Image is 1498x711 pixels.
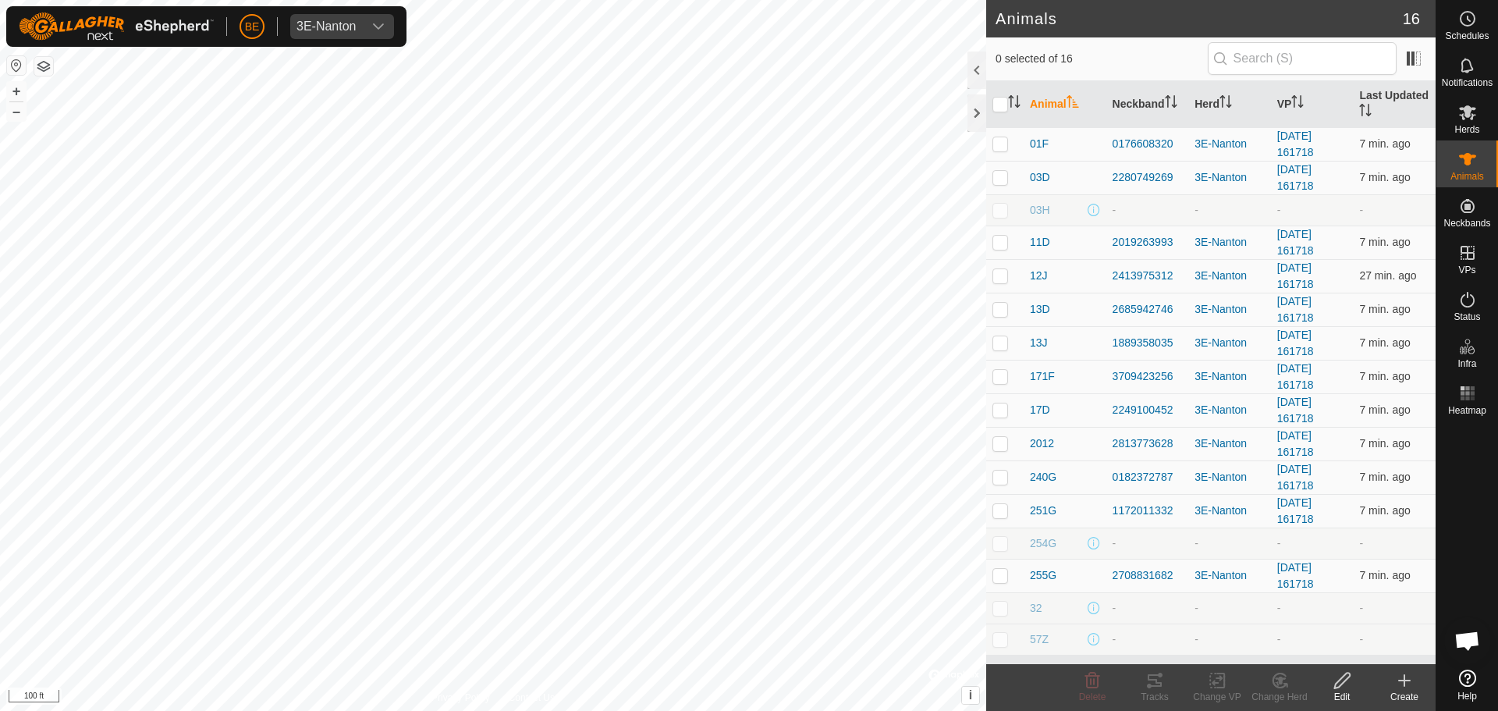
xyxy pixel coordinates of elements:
div: 3E-Nanton [1194,503,1265,519]
div: 2813773628 [1113,435,1183,452]
span: Sep 5, 2025, 1:24 PM [1359,336,1410,349]
button: – [7,102,26,121]
span: Sep 5, 2025, 1:24 PM [1359,403,1410,416]
div: 2708831682 [1113,567,1183,584]
span: Heatmap [1448,406,1486,415]
span: 57Z [1030,631,1049,648]
div: 2413975312 [1113,268,1183,284]
button: Map Layers [34,57,53,76]
span: 240G [1030,469,1056,485]
span: i [969,688,972,702]
div: - [1113,600,1183,617]
div: - [1113,631,1183,648]
a: [DATE] 161718 [1277,362,1314,391]
span: Sep 5, 2025, 1:24 PM [1359,137,1410,150]
span: Delete [1079,691,1106,702]
div: 3E-Nanton [1194,301,1265,318]
img: Gallagher Logo [19,12,214,41]
div: Edit [1311,690,1373,704]
div: 1889358035 [1113,335,1183,351]
span: 3E-Nanton [290,14,363,39]
a: [DATE] 161718 [1277,329,1314,357]
span: Sep 5, 2025, 1:24 PM [1359,504,1410,517]
div: 3E-Nanton [1194,268,1265,284]
div: - [1194,631,1265,648]
div: 3E-Nanton [1194,435,1265,452]
div: - [1113,535,1183,552]
div: Change VP [1186,690,1248,704]
h2: Animals [996,9,1403,28]
span: 255G [1030,567,1056,584]
div: 3E-Nanton [1194,567,1265,584]
span: Animals [1450,172,1484,181]
a: Privacy Policy [431,691,490,705]
button: i [962,687,979,704]
app-display-virtual-paddock-transition: - [1277,204,1281,216]
p-sorticon: Activate to sort [1291,98,1304,110]
a: [DATE] 161718 [1277,163,1314,192]
span: BE [245,19,260,35]
button: Reset Map [7,56,26,75]
a: Contact Us [509,691,555,705]
div: 3E-Nanton [1194,402,1265,418]
th: Last Updated [1353,81,1436,128]
span: 12J [1030,268,1048,284]
span: - [1359,204,1363,216]
span: - [1359,537,1363,549]
span: Sep 5, 2025, 1:24 PM [1359,569,1410,581]
span: 16 [1403,7,1420,30]
span: 32 [1030,600,1042,617]
span: Herds [1454,125,1479,134]
div: 2280749269 [1113,169,1183,186]
a: [DATE] 161718 [1277,496,1314,525]
div: 3E-Nanton [1194,136,1265,152]
div: 1172011332 [1113,503,1183,519]
div: Change Herd [1248,690,1311,704]
span: Help [1457,691,1477,701]
span: 251G [1030,503,1056,519]
div: - [1113,202,1183,219]
span: Notifications [1442,78,1493,87]
div: 2249100452 [1113,402,1183,418]
span: 17D [1030,402,1050,418]
a: [DATE] 161718 [1277,396,1314,425]
div: Create [1373,690,1436,704]
span: 2012 [1030,435,1054,452]
div: 3709423256 [1113,368,1183,385]
span: Sep 5, 2025, 1:24 PM [1359,171,1410,183]
div: 3E-Nanton [1194,335,1265,351]
div: Tracks [1123,690,1186,704]
span: Sep 5, 2025, 1:24 PM [1359,303,1410,315]
a: Open chat [1444,617,1491,664]
p-sorticon: Activate to sort [1165,98,1177,110]
div: dropdown trigger [363,14,394,39]
th: VP [1271,81,1354,128]
span: 03H [1030,202,1050,219]
span: 13J [1030,335,1048,351]
th: Animal [1024,81,1106,128]
p-sorticon: Activate to sort [1359,106,1372,119]
a: [DATE] 161718 [1277,228,1314,257]
span: 03D [1030,169,1050,186]
span: 171F [1030,368,1055,385]
a: [DATE] 161718 [1277,295,1314,324]
span: - [1359,633,1363,645]
span: VPs [1458,265,1475,275]
span: Infra [1457,359,1476,368]
span: 254G [1030,535,1056,552]
input: Search (S) [1208,42,1397,75]
div: 2685942746 [1113,301,1183,318]
a: Help [1436,663,1498,707]
span: Sep 5, 2025, 1:04 PM [1359,269,1416,282]
div: 3E-Nanton [1194,469,1265,485]
div: 2019263993 [1113,234,1183,251]
th: Herd [1188,81,1271,128]
p-sorticon: Activate to sort [1219,98,1232,110]
div: 0176608320 [1113,136,1183,152]
app-display-virtual-paddock-transition: - [1277,602,1281,614]
div: - [1194,535,1265,552]
div: - [1194,600,1265,617]
span: 11D [1030,234,1050,251]
div: - [1194,202,1265,219]
span: Status [1454,312,1480,322]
